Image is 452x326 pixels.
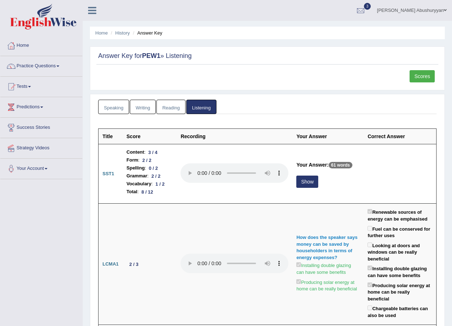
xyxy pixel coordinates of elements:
input: Chargeable batteries can also be used [367,305,372,310]
th: Your Answer [292,129,364,144]
b: Form [127,156,138,164]
a: Home [0,36,82,54]
b: Grammar [127,172,147,180]
li: Answer Key [131,30,163,36]
a: Predictions [0,97,82,115]
b: Vocabulary [127,180,151,188]
input: Looking at doors and windows can be really beneficial [367,243,372,247]
input: Renewable sources of energy can be emphasised [367,209,372,214]
a: Your Account [0,159,82,177]
li: : [127,188,173,196]
th: Title [99,129,123,144]
label: Chargeable batteries can also be used [367,304,432,319]
div: 8 / 12 [139,188,156,196]
label: Installing double glazing can have some benefits [367,264,432,279]
a: Strategy Videos [0,138,82,156]
strong: PEW1 [142,52,160,59]
div: 3 / 4 [146,149,160,156]
a: Reading [156,100,185,114]
b: Spelling [127,164,145,172]
span: 3 [364,3,371,10]
input: Producing solar energy at home can be really beneficial [367,282,372,287]
div: 2 / 2 [149,172,163,180]
input: Installing double glazing can have some benefits [296,262,301,267]
a: Tests [0,77,82,95]
div: How does the speaker says money can be saved by householders in terms of energy expenses? [296,234,360,261]
button: Show [296,176,318,188]
div: 2 / 2 [140,157,154,164]
b: SST1 [102,171,114,176]
label: Fuel can be conserved for further uses [367,225,432,239]
label: Looking at doors and windows can be really beneficial [367,241,432,263]
a: Speaking [98,100,129,114]
a: Practice Questions [0,56,82,74]
li: : [127,172,173,180]
a: History [115,30,130,36]
b: Content [127,148,144,156]
div: 0 / 2 [146,164,161,172]
label: Installing double glazing can have some benefits [296,261,360,276]
a: Success Stories [0,118,82,136]
th: Score [123,129,177,144]
div: 1 / 2 [153,180,168,188]
input: Fuel can be conserved for further uses [367,226,372,231]
th: Correct Answer [364,129,436,144]
p: 61 words [329,162,352,168]
input: Installing double glazing can have some benefits [367,266,372,270]
a: Listening [186,100,216,114]
b: LCMA1 [102,261,119,267]
a: Writing [130,100,156,114]
div: 2 / 3 [127,261,141,268]
a: Scores [410,70,435,82]
b: Total [127,188,137,196]
input: Producing solar energy at home can be really beneficial [296,279,301,284]
b: Your Answer: [296,162,328,168]
label: Producing solar energy at home can be really beneficial [296,278,360,293]
li: : [127,180,173,188]
a: Home [95,30,108,36]
li: : [127,164,173,172]
h2: Answer Key for » Listening [98,53,437,60]
li: : [127,156,173,164]
label: Renewable sources of energy can be emphasised [367,208,432,222]
th: Recording [177,129,292,144]
li: : [127,148,173,156]
label: Producing solar energy at home can be really beneficial [367,281,432,303]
